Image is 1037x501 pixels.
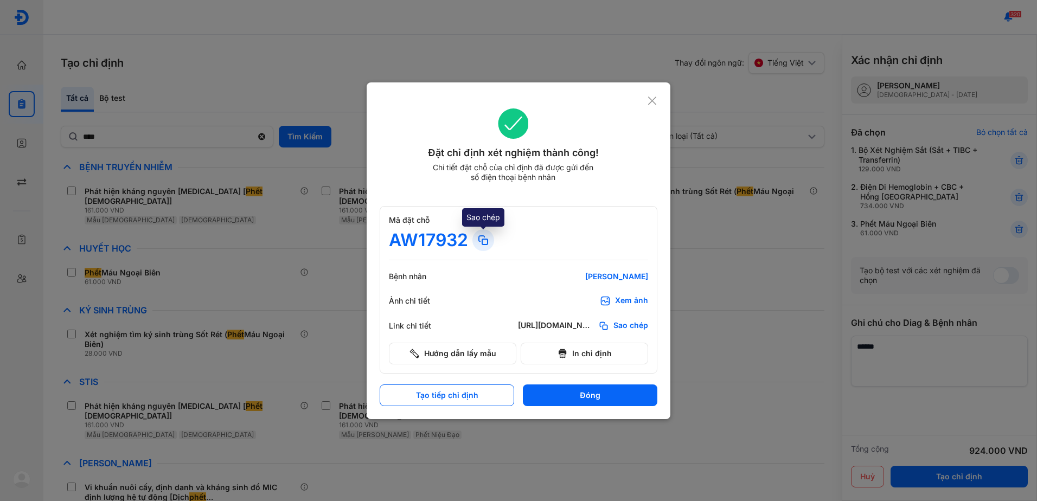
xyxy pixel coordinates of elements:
[380,145,647,160] div: Đặt chỉ định xét nghiệm thành công!
[389,229,468,251] div: AW17932
[615,296,648,306] div: Xem ảnh
[523,384,657,406] button: Đóng
[389,272,454,281] div: Bệnh nhân
[380,384,514,406] button: Tạo tiếp chỉ định
[521,343,648,364] button: In chỉ định
[389,321,454,331] div: Link chi tiết
[518,272,648,281] div: [PERSON_NAME]
[518,320,594,331] div: [URL][DOMAIN_NAME]
[428,163,598,182] div: Chi tiết đặt chỗ của chỉ định đã được gửi đến số điện thoại bệnh nhân
[389,296,454,306] div: Ảnh chi tiết
[613,320,648,331] span: Sao chép
[389,215,648,225] div: Mã đặt chỗ
[389,343,516,364] button: Hướng dẫn lấy mẫu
